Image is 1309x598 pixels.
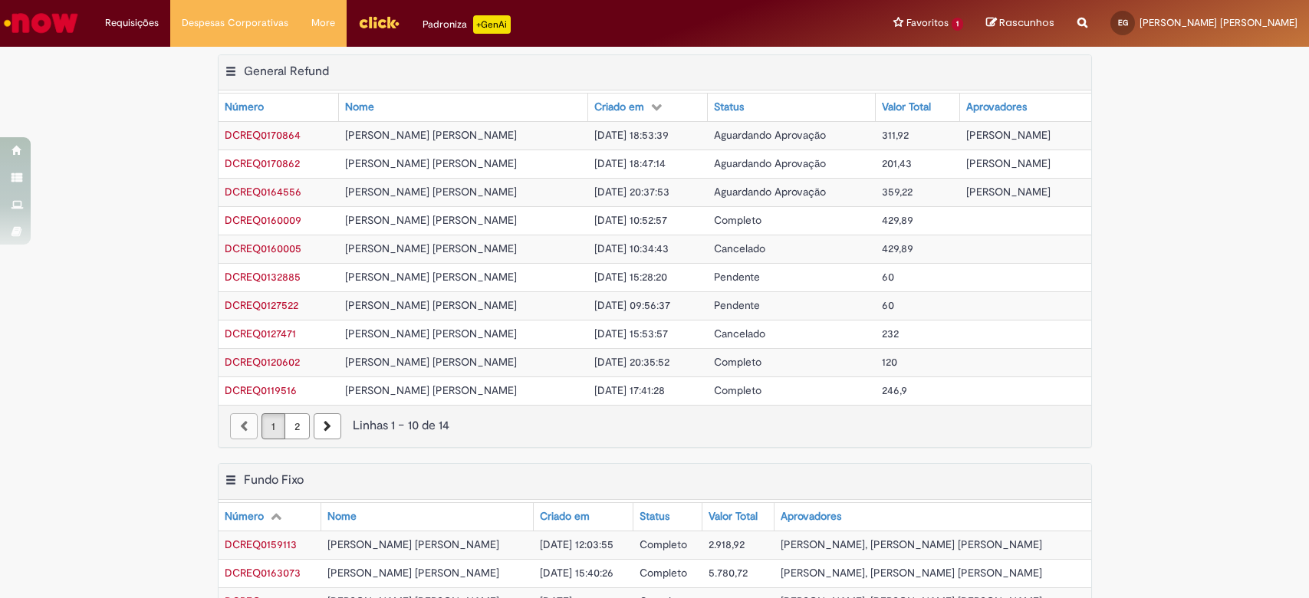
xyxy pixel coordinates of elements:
[345,100,374,115] div: Nome
[714,128,826,142] span: Aguardando Aprovação
[594,327,668,340] span: [DATE] 15:53:57
[714,185,826,199] span: Aguardando Aprovação
[714,270,760,284] span: Pendente
[244,472,304,488] h2: Fundo Fixo
[261,413,285,439] a: Página 1
[2,8,81,38] img: ServiceNow
[225,270,301,284] a: Abrir Registro: DCREQ0132885
[594,156,666,170] span: [DATE] 18:47:14
[225,383,297,397] span: DCREQ0119516
[714,327,765,340] span: Cancelado
[882,298,894,312] span: 60
[1140,16,1297,29] span: [PERSON_NAME] [PERSON_NAME]
[714,100,744,115] div: Status
[225,355,300,369] span: DCREQ0120602
[345,213,517,227] span: [PERSON_NAME] [PERSON_NAME]
[345,156,517,170] span: [PERSON_NAME] [PERSON_NAME]
[105,15,159,31] span: Requisições
[709,537,745,551] span: 2.918,92
[225,156,300,170] span: DCREQ0170862
[225,185,301,199] a: Abrir Registro: DCREQ0164556
[906,15,949,31] span: Favoritos
[640,566,687,580] span: Completo
[345,355,517,369] span: [PERSON_NAME] [PERSON_NAME]
[714,156,826,170] span: Aguardando Aprovação
[345,185,517,199] span: [PERSON_NAME] [PERSON_NAME]
[225,128,301,142] a: Abrir Registro: DCREQ0170864
[640,509,669,524] div: Status
[714,298,760,312] span: Pendente
[225,270,301,284] span: DCREQ0132885
[966,128,1051,142] span: [PERSON_NAME]
[882,185,913,199] span: 359,22
[882,156,912,170] span: 201,43
[182,15,288,31] span: Despesas Corporativas
[594,270,667,284] span: [DATE] 15:28:20
[225,509,264,524] div: Número
[225,327,296,340] a: Abrir Registro: DCREQ0127471
[225,185,301,199] span: DCREQ0164556
[781,566,1042,580] span: [PERSON_NAME], [PERSON_NAME] [PERSON_NAME]
[423,15,511,34] div: Padroniza
[225,242,301,255] span: DCREQ0160005
[999,15,1054,30] span: Rascunhos
[345,327,517,340] span: [PERSON_NAME] [PERSON_NAME]
[473,15,511,34] p: +GenAi
[882,100,931,115] div: Valor Total
[219,405,1091,447] nav: paginação
[1118,18,1128,28] span: EG
[225,566,301,580] span: DCREQ0163073
[225,156,300,170] a: Abrir Registro: DCREQ0170862
[225,537,297,551] a: Abrir Registro: DCREQ0159113
[594,185,669,199] span: [DATE] 20:37:53
[640,537,687,551] span: Completo
[345,383,517,397] span: [PERSON_NAME] [PERSON_NAME]
[225,213,301,227] span: DCREQ0160009
[882,355,897,369] span: 120
[327,566,499,580] span: [PERSON_NAME] [PERSON_NAME]
[952,18,963,31] span: 1
[882,128,909,142] span: 311,92
[714,383,761,397] span: Completo
[225,298,298,312] a: Abrir Registro: DCREQ0127522
[284,413,310,439] a: Página 2
[966,156,1051,170] span: [PERSON_NAME]
[986,16,1054,31] a: Rascunhos
[594,298,670,312] span: [DATE] 09:56:37
[714,355,761,369] span: Completo
[594,242,669,255] span: [DATE] 10:34:43
[345,270,517,284] span: [PERSON_NAME] [PERSON_NAME]
[966,100,1027,115] div: Aprovadores
[225,537,297,551] span: DCREQ0159113
[225,383,297,397] a: Abrir Registro: DCREQ0119516
[966,185,1051,199] span: [PERSON_NAME]
[709,509,758,524] div: Valor Total
[781,537,1042,551] span: [PERSON_NAME], [PERSON_NAME] [PERSON_NAME]
[781,509,841,524] div: Aprovadores
[345,242,517,255] span: [PERSON_NAME] [PERSON_NAME]
[594,355,669,369] span: [DATE] 20:35:52
[230,417,1080,435] div: Linhas 1 − 10 de 14
[882,270,894,284] span: 60
[225,355,300,369] a: Abrir Registro: DCREQ0120602
[327,537,499,551] span: [PERSON_NAME] [PERSON_NAME]
[225,100,264,115] div: Número
[882,213,913,227] span: 429,89
[225,472,237,492] button: Fundo Fixo Menu de contexto
[314,413,341,439] a: Próxima página
[714,242,765,255] span: Cancelado
[882,242,913,255] span: 429,89
[594,128,669,142] span: [DATE] 18:53:39
[225,213,301,227] a: Abrir Registro: DCREQ0160009
[882,383,907,397] span: 246,9
[225,566,301,580] a: Abrir Registro: DCREQ0163073
[714,213,761,227] span: Completo
[225,242,301,255] a: Abrir Registro: DCREQ0160005
[358,11,400,34] img: click_logo_yellow_360x200.png
[225,327,296,340] span: DCREQ0127471
[882,327,899,340] span: 232
[540,509,590,524] div: Criado em
[244,64,329,79] h2: General Refund
[540,537,613,551] span: [DATE] 12:03:55
[345,298,517,312] span: [PERSON_NAME] [PERSON_NAME]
